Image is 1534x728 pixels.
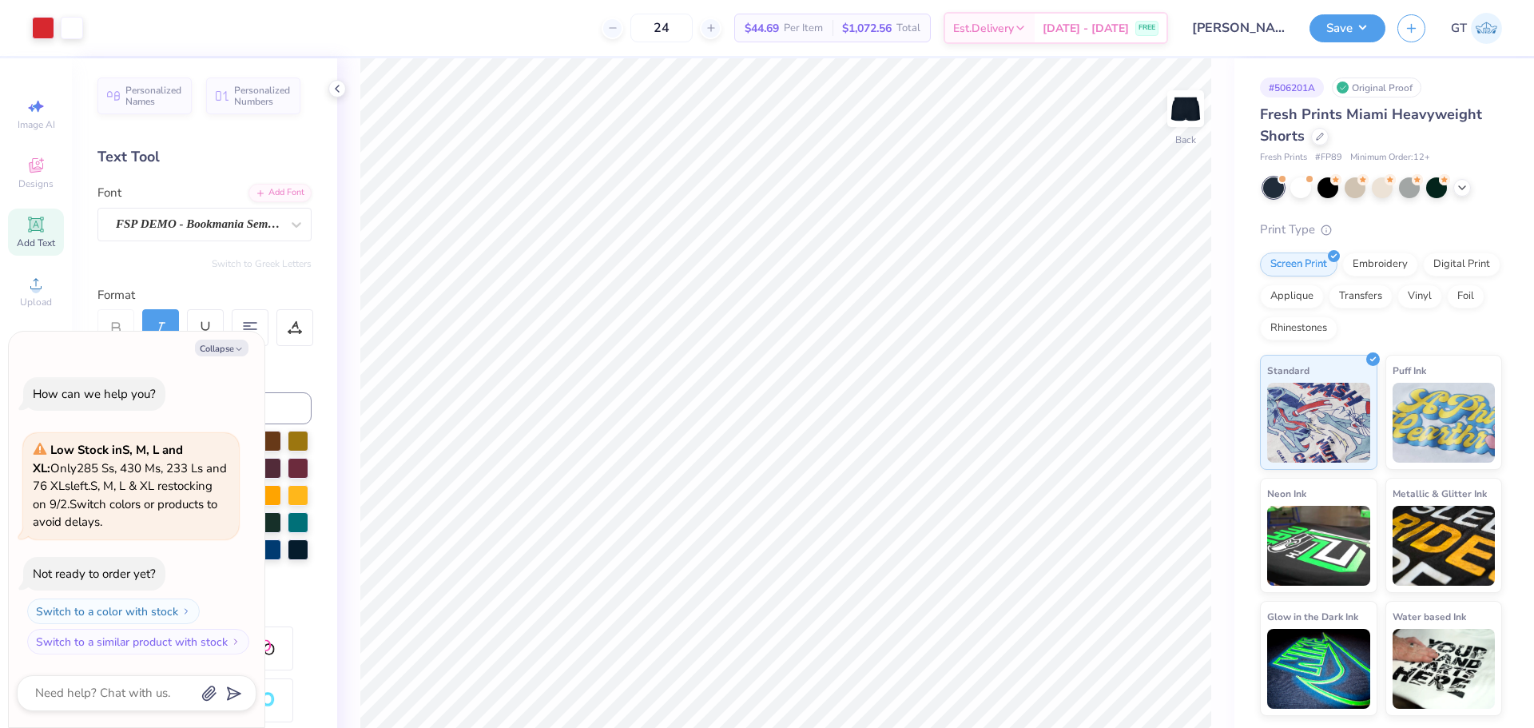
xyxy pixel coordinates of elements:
[1342,253,1418,276] div: Embroidery
[1260,78,1324,97] div: # 506201A
[1350,151,1430,165] span: Minimum Order: 12 +
[181,607,191,616] img: Switch to a color with stock
[1393,485,1487,502] span: Metallic & Glitter Ink
[97,184,121,202] label: Font
[33,386,156,402] div: How can we help you?
[1043,20,1129,37] span: [DATE] - [DATE]
[231,637,240,646] img: Switch to a similar product with stock
[33,442,227,530] span: Only 285 Ss, 430 Ms, 233 Ls and 76 XLs left. S, M, L & XL restocking on 9/2. Switch colors or pro...
[1260,151,1307,165] span: Fresh Prints
[1260,316,1337,340] div: Rhinestones
[1393,362,1426,379] span: Puff Ink
[33,566,156,582] div: Not ready to order yet?
[27,599,200,624] button: Switch to a color with stock
[1393,608,1466,625] span: Water based Ink
[33,442,183,476] strong: Low Stock in S, M, L and XL :
[1451,19,1467,38] span: GT
[97,286,313,304] div: Format
[842,20,892,37] span: $1,072.56
[27,629,249,654] button: Switch to a similar product with stock
[17,237,55,249] span: Add Text
[1180,12,1298,44] input: Untitled Design
[1471,13,1502,44] img: Gil Tec
[1260,253,1337,276] div: Screen Print
[1447,284,1484,308] div: Foil
[97,146,312,168] div: Text Tool
[1260,284,1324,308] div: Applique
[1332,78,1421,97] div: Original Proof
[1393,506,1496,586] img: Metallic & Glitter Ink
[1267,485,1306,502] span: Neon Ink
[1397,284,1442,308] div: Vinyl
[234,85,291,107] span: Personalized Numbers
[1267,506,1370,586] img: Neon Ink
[1393,629,1496,709] img: Water based Ink
[1393,383,1496,463] img: Puff Ink
[1267,608,1358,625] span: Glow in the Dark Ink
[1309,14,1385,42] button: Save
[20,296,52,308] span: Upload
[248,184,312,202] div: Add Font
[1260,105,1482,145] span: Fresh Prints Miami Heavyweight Shorts
[953,20,1014,37] span: Est. Delivery
[1139,22,1155,34] span: FREE
[18,177,54,190] span: Designs
[1267,629,1370,709] img: Glow in the Dark Ink
[1329,284,1393,308] div: Transfers
[1315,151,1342,165] span: # FP89
[1175,133,1196,147] div: Back
[212,257,312,270] button: Switch to Greek Letters
[784,20,823,37] span: Per Item
[1267,362,1309,379] span: Standard
[630,14,693,42] input: – –
[1451,13,1502,44] a: GT
[18,118,55,131] span: Image AI
[195,340,248,356] button: Collapse
[1170,93,1202,125] img: Back
[896,20,920,37] span: Total
[1260,221,1502,239] div: Print Type
[1423,253,1500,276] div: Digital Print
[745,20,779,37] span: $44.69
[1267,383,1370,463] img: Standard
[125,85,182,107] span: Personalized Names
